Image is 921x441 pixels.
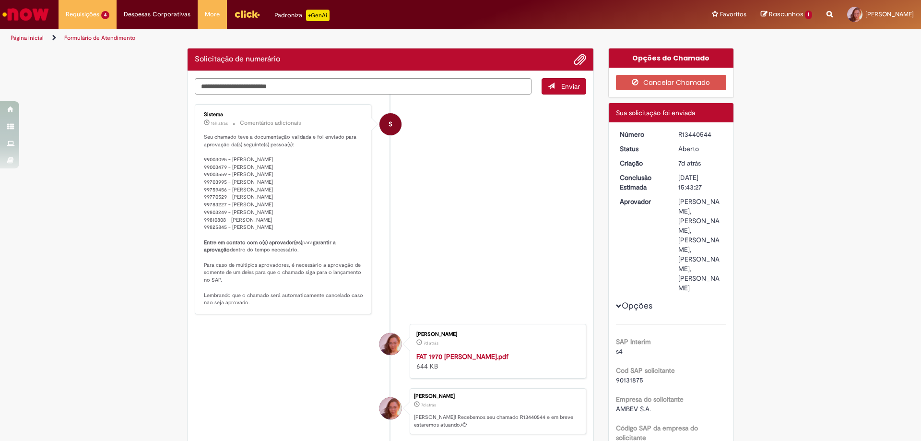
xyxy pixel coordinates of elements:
[124,10,190,19] span: Despesas Corporativas
[234,7,260,21] img: click_logo_yellow_360x200.png
[613,130,672,139] dt: Número
[1,5,50,24] img: ServiceNow
[64,34,135,42] a: Formulário de Atendimento
[613,197,672,206] dt: Aprovador
[211,120,228,126] span: 16h atrás
[204,239,302,246] b: Entre em contato com o(s) aprovador(es)
[542,78,586,95] button: Enviar
[561,82,580,91] span: Enviar
[195,388,586,434] li: Gizah Gomes Campos
[678,130,723,139] div: R13440544
[416,332,576,337] div: [PERSON_NAME]
[678,173,723,192] div: [DATE] 15:43:27
[616,347,623,356] span: s4
[306,10,330,21] p: +GenAi
[613,144,672,154] dt: Status
[379,333,401,355] div: Gizah Gomes Campos
[616,108,695,117] span: Sua solicitação foi enviada
[805,11,812,19] span: 1
[414,393,581,399] div: [PERSON_NAME]
[769,10,803,19] span: Rascunhos
[616,395,684,404] b: Empresa do solicitante
[274,10,330,21] div: Padroniza
[379,397,401,419] div: Gizah Gomes Campos
[865,10,914,18] span: [PERSON_NAME]
[195,55,280,64] h2: Solicitação de numerário Histórico de tíquete
[616,337,651,346] b: SAP Interim
[616,376,643,384] span: 90131875
[761,10,812,19] a: Rascunhos
[609,48,734,68] div: Opções do Chamado
[204,112,364,118] div: Sistema
[616,366,675,375] b: Cod SAP solicitante
[424,340,438,346] time: 22/08/2025 15:43:21
[204,239,337,254] b: garantir a aprovação
[421,402,436,408] span: 7d atrás
[414,414,581,429] p: [PERSON_NAME]! Recebemos seu chamado R13440544 e em breve estaremos atuando.
[211,120,228,126] time: 28/08/2025 17:17:12
[195,78,531,95] textarea: Digite sua mensagem aqui...
[101,11,109,19] span: 4
[424,340,438,346] span: 7d atrás
[379,113,401,135] div: System
[616,405,651,413] span: AMBEV S.A.
[574,53,586,66] button: Adicionar anexos
[205,10,220,19] span: More
[421,402,436,408] time: 22/08/2025 15:43:24
[678,144,723,154] div: Aberto
[11,34,44,42] a: Página inicial
[613,158,672,168] dt: Criação
[7,29,607,47] ul: Trilhas de página
[678,159,701,167] span: 7d atrás
[613,173,672,192] dt: Conclusão Estimada
[416,352,508,361] a: FAT 1970 [PERSON_NAME].pdf
[678,159,701,167] time: 22/08/2025 15:43:24
[616,75,727,90] button: Cancelar Chamado
[66,10,99,19] span: Requisições
[240,119,301,127] small: Comentários adicionais
[678,197,723,293] div: [PERSON_NAME], [PERSON_NAME], [PERSON_NAME], [PERSON_NAME], [PERSON_NAME]
[204,133,364,307] p: Seu chamado teve a documentação validada e foi enviado para aprovação da(s) seguinte(s) pessoa(s)...
[720,10,746,19] span: Favoritos
[389,113,392,136] span: S
[416,352,576,371] div: 644 KB
[678,158,723,168] div: 22/08/2025 15:43:24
